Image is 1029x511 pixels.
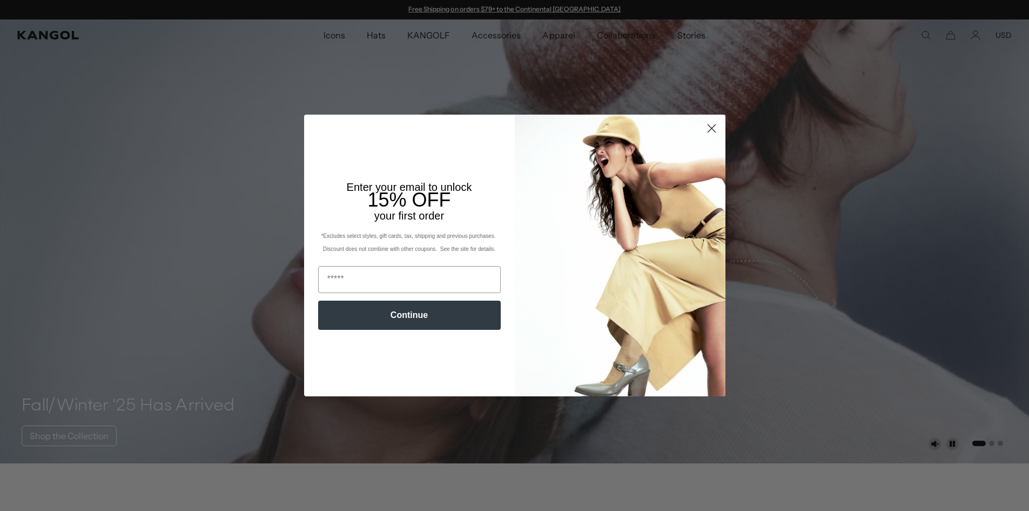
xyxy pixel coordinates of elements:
[347,181,472,193] span: Enter your email to unlock
[515,115,725,396] img: 93be19ad-e773-4382-80b9-c9d740c9197f.jpeg
[702,119,721,138] button: Close dialog
[318,301,501,330] button: Continue
[367,189,450,211] span: 15% OFF
[318,266,501,293] input: Email
[374,210,444,222] span: your first order
[321,233,497,252] span: *Excludes select styles, gift cards, tax, shipping and previous purchases. Discount does not comb...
